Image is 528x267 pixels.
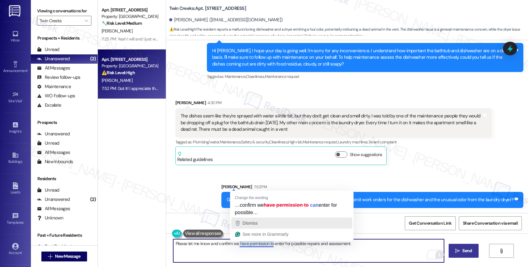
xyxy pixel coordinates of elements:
div: WO Follow-ups [37,93,75,99]
span: High risk , [288,139,303,145]
a: Site Visit • [3,89,28,106]
b: Twin Creeks: Apt. [STREET_ADDRESS] [169,5,246,12]
a: Inbox [3,28,28,45]
div: Hi [PERSON_NAME], I hope your day is going well. I'm sorry for any inconvenience. I understand ho... [212,48,513,67]
div: Tagged as: [175,138,492,146]
div: Apt. [STREET_ADDRESS] [102,7,159,13]
strong: 🔧 Risk Level: Medium [102,20,142,26]
span: Safety & security , [241,139,269,145]
button: Share Conversation via email [459,216,522,230]
div: Past Residents [37,243,74,250]
div: Escalate [37,102,61,108]
a: Leads [3,180,28,197]
div: All Messages [37,149,70,156]
div: Property: [GEOGRAPHIC_DATA] [102,63,159,69]
i:  [499,248,504,253]
button: Send [449,244,479,258]
div: Related guidelines [177,151,213,163]
span: Cleanliness , [246,74,265,79]
label: Viewing conversations for [37,6,91,16]
span: [PERSON_NAME] [102,28,132,34]
span: Tenant complaint [368,139,397,145]
span: Plumbing/water , [193,139,220,145]
div: Prospects [31,119,98,126]
span: Maintenance request [265,74,300,79]
span: Maintenance request , [303,139,338,145]
div: Got it! I appreciate the additional details. Would you like me to submit work orders for the dish... [227,197,513,203]
span: Cleanliness , [269,139,288,145]
div: Unread [37,46,59,53]
div: [PERSON_NAME] [175,100,492,108]
div: Apt. [STREET_ADDRESS] [102,56,159,63]
div: [PERSON_NAME] [221,184,523,192]
div: Tagged as: [207,72,523,81]
div: 7:25 PM: Yeah I will and I just was going to say that I got help and will have the 150 [DATE] she... [102,36,326,42]
div: Residents [31,176,98,182]
span: Send [462,248,472,254]
span: Maintenance , [225,74,246,79]
label: Show suggestions [350,151,382,158]
textarea: To enrich screen reader interactions, please activate Accessibility in Grammarly extension settings [173,239,444,262]
div: Prospects + Residents [31,35,98,41]
div: 7:52 PM [252,184,267,190]
i:  [85,18,88,23]
div: Unread [37,187,59,193]
i:  [455,248,460,253]
div: All Messages [37,206,70,212]
a: Account [3,241,28,258]
span: Laundry machines , [338,139,368,145]
span: • [21,128,22,133]
span: Maintenance , [220,139,241,145]
span: [PERSON_NAME] [102,78,132,83]
input: All communities [40,16,82,26]
button: New Message [41,252,87,261]
div: (2) [89,54,98,64]
span: • [22,98,23,102]
div: Property: [GEOGRAPHIC_DATA] [102,13,159,20]
div: (2) [89,195,98,204]
span: New Message [55,253,80,260]
img: ResiDesk Logo [9,5,22,17]
div: All Messages [37,65,70,71]
strong: ⚠️ Risk Level: High [169,27,196,32]
span: Get Conversation Link [409,220,451,227]
span: • [24,219,25,224]
span: Share Conversation via email [463,220,518,227]
div: Unanswered [37,196,70,203]
span: : The resident reports a malfunctioning dishwasher and a dryer emitting a foul odor, potentially ... [169,26,528,40]
button: Get Conversation Link [405,216,455,230]
strong: ⚠️ Risk Level: High [102,70,135,75]
div: Unknown [37,215,63,221]
div: 7:52 PM: Got it! I appreciate the additional details. Would you like me to submit work orders for... [102,86,380,91]
div: Unanswered [37,56,70,62]
div: [PERSON_NAME]. ([EMAIL_ADDRESS][DOMAIN_NAME]) [169,17,283,23]
a: Insights • [3,120,28,136]
a: Buildings [3,150,28,167]
div: 4:30 PM [206,100,221,106]
a: Templates • [3,211,28,227]
div: The dishes seem like they're sprayed with water a little bit, but they don't get clean and smell ... [181,113,482,133]
div: Review follow-ups [37,74,80,81]
div: Unread [37,140,59,146]
div: Maintenance [37,83,71,90]
span: • [27,68,28,72]
div: Past + Future Residents [31,232,98,239]
i:  [48,254,52,259]
div: New Inbounds [37,159,73,165]
div: Unanswered [37,131,70,137]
